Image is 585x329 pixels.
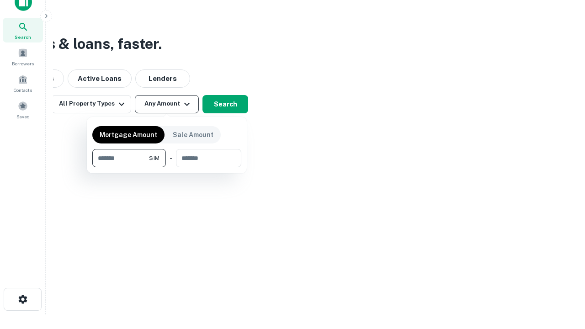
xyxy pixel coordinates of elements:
[100,130,157,140] p: Mortgage Amount
[170,149,172,167] div: -
[539,256,585,300] iframe: Chat Widget
[173,130,213,140] p: Sale Amount
[149,154,160,162] span: $1M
